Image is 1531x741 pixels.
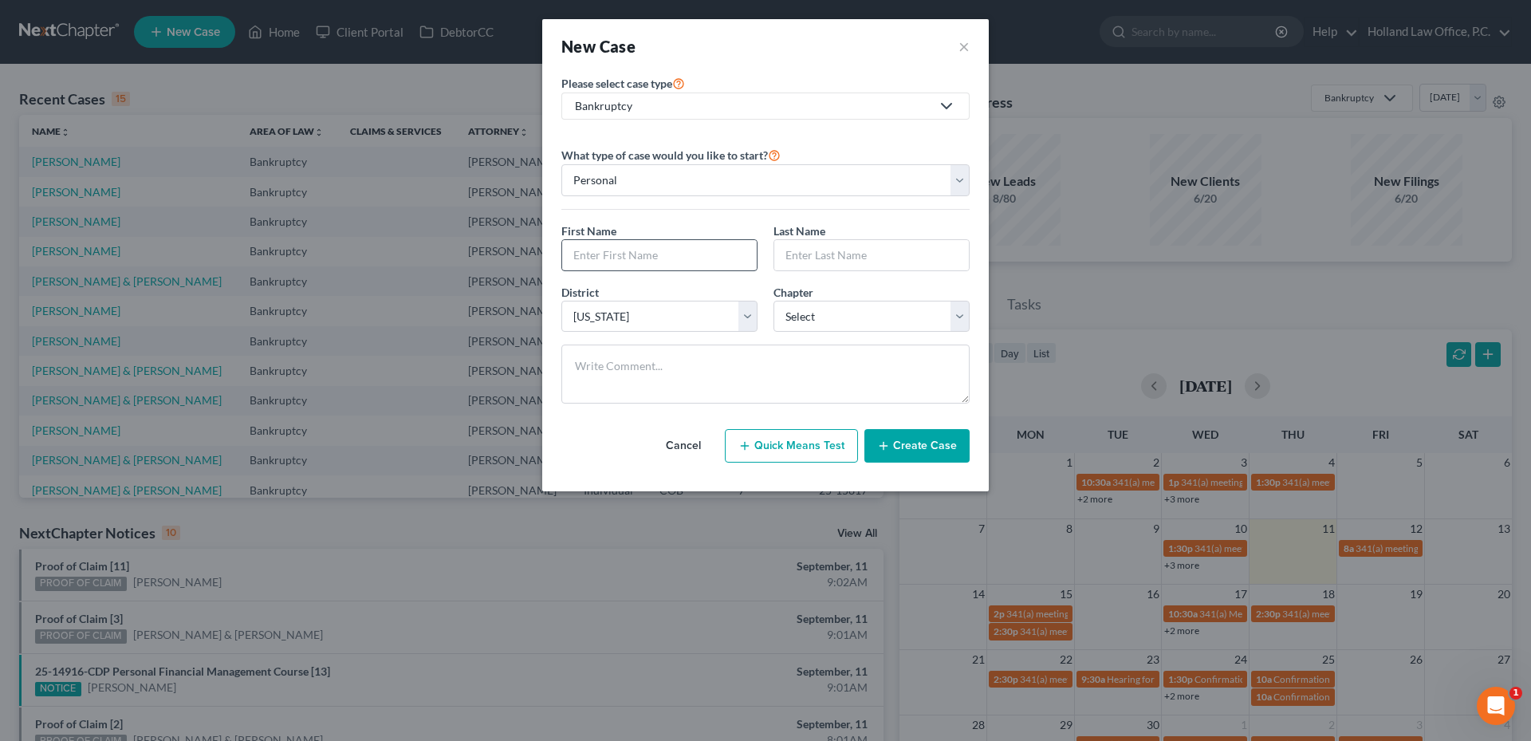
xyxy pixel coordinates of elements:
span: Please select case type [561,77,672,90]
span: Last Name [773,224,825,238]
button: Cancel [648,430,718,462]
span: 1 [1509,687,1522,700]
span: First Name [561,224,616,238]
span: District [561,286,599,299]
iframe: Intercom live chat [1477,687,1515,725]
strong: New Case [561,37,636,56]
input: Enter Last Name [774,240,969,270]
span: Chapter [773,286,813,299]
input: Enter First Name [562,240,757,270]
button: Quick Means Test [725,429,858,463]
div: Bankruptcy [575,98,931,114]
label: What type of case would you like to start? [561,145,781,164]
button: Create Case [864,429,970,463]
button: × [958,35,970,57]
